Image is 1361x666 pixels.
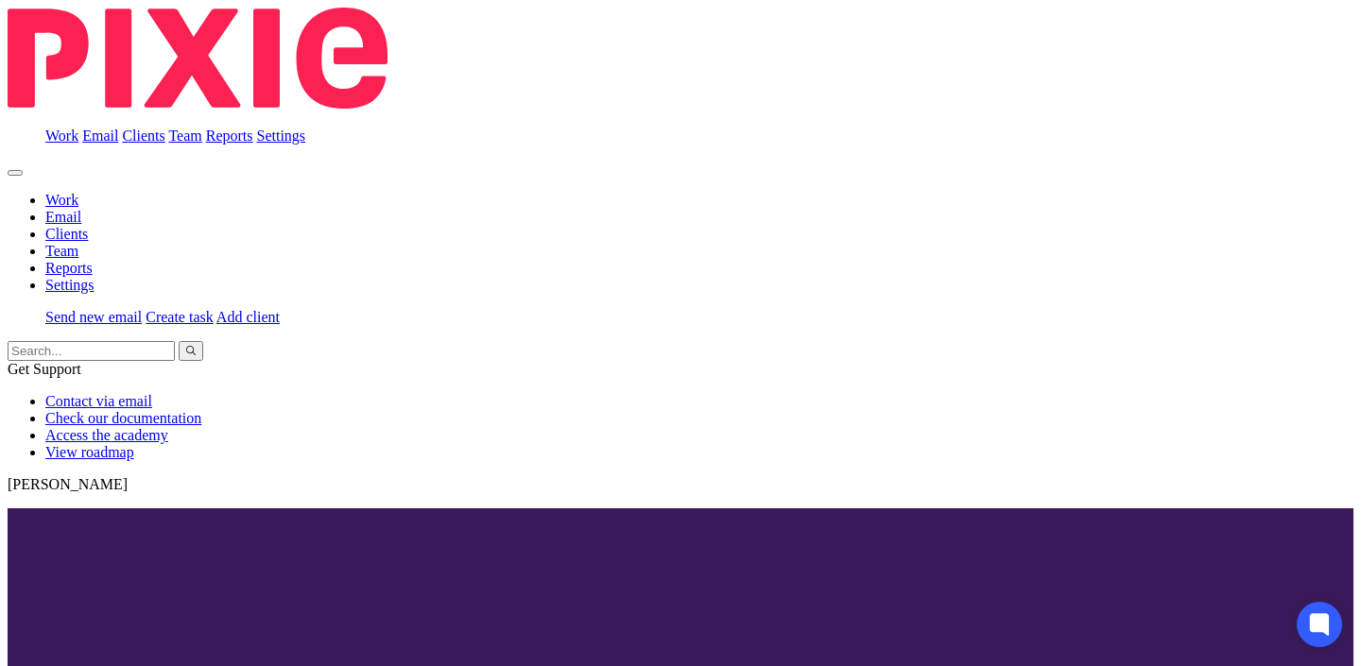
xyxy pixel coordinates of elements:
[8,361,81,377] span: Get Support
[122,128,164,144] a: Clients
[45,277,95,293] a: Settings
[179,341,203,361] button: Search
[45,444,134,460] a: View roadmap
[45,243,78,259] a: Team
[45,128,78,144] a: Work
[45,427,168,443] a: Access the academy
[8,476,1353,493] p: [PERSON_NAME]
[45,393,152,409] a: Contact via email
[45,410,201,426] a: Check our documentation
[45,260,93,276] a: Reports
[45,226,88,242] a: Clients
[257,128,306,144] a: Settings
[8,8,388,109] img: Pixie
[168,128,201,144] a: Team
[45,209,81,225] a: Email
[216,309,280,325] a: Add client
[45,309,142,325] a: Send new email
[206,128,253,144] a: Reports
[146,309,214,325] a: Create task
[82,128,118,144] a: Email
[45,192,78,208] a: Work
[8,341,175,361] input: Search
